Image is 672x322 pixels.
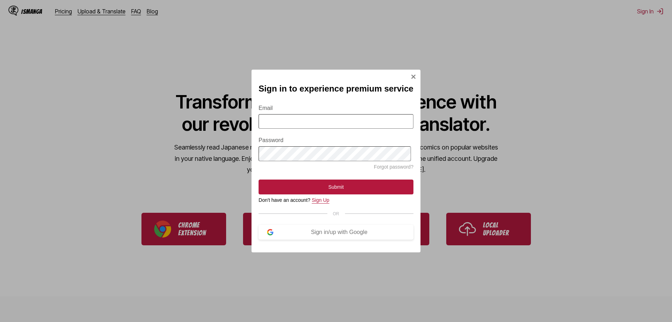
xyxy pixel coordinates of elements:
[312,197,329,203] a: Sign Up
[259,211,413,216] div: OR
[259,137,413,144] label: Password
[259,197,413,203] div: Don't have an account?
[411,74,416,80] img: Close
[259,225,413,240] button: Sign in/up with Google
[267,229,273,235] img: google-logo
[259,180,413,194] button: Submit
[374,164,413,170] a: Forgot password?
[273,229,405,235] div: Sign in/up with Google
[259,105,413,111] label: Email
[259,84,413,94] h2: Sign in to experience premium service
[252,70,420,252] div: Sign In Modal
